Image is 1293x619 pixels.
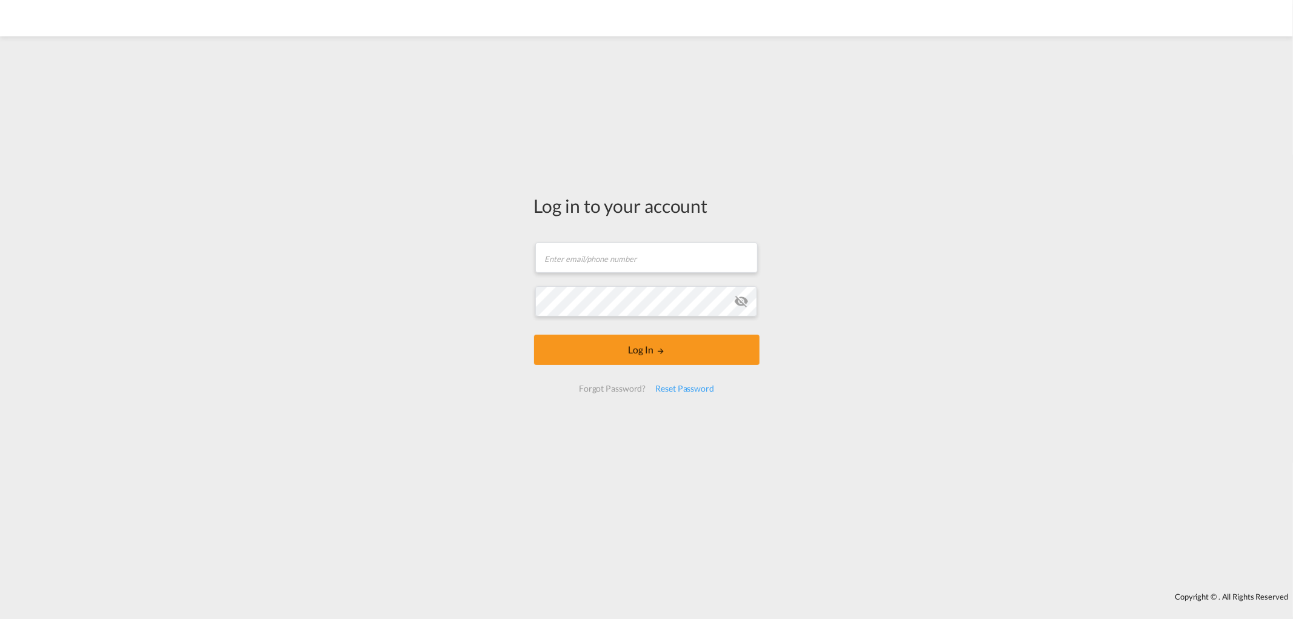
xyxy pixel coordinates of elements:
input: Enter email/phone number [535,243,758,273]
div: Log in to your account [534,193,760,218]
button: LOGIN [534,335,760,365]
div: Reset Password [650,378,719,400]
div: Forgot Password? [574,378,650,400]
md-icon: icon-eye-off [734,294,749,309]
